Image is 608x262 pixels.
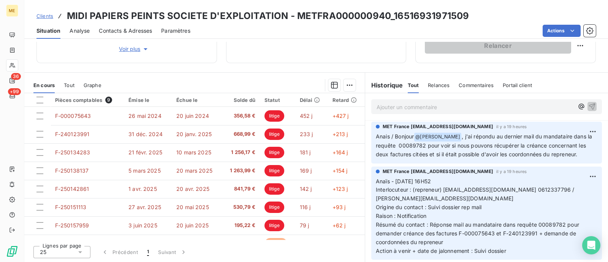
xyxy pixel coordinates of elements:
[332,131,348,137] span: +213 j
[226,167,255,175] span: 1 263,99 €
[300,186,312,192] span: 142 j
[376,213,426,219] span: Raison : Notification
[376,186,576,202] span: Interlocuteur : (repreneur) [EMAIL_ADDRESS][DOMAIN_NAME] 0612337796 / [PERSON_NAME][EMAIL_ADDRESS...
[55,149,90,156] span: F-250134283
[300,167,312,174] span: 169 j
[6,90,18,102] a: +99
[33,82,55,88] span: En cours
[154,244,192,260] button: Suivant
[147,248,149,256] span: 1
[376,204,481,210] span: Origine du contact : Suivi dossier rep mail
[128,222,157,229] span: 3 juin 2025
[55,186,89,192] span: F-250142861
[55,167,89,174] span: F-250138137
[105,97,112,103] span: 9
[55,204,87,210] span: F-250151113
[128,204,161,210] span: 27 avr. 2025
[300,113,313,119] span: 452 j
[226,112,255,120] span: 356,58 €
[36,13,53,19] span: Clients
[408,82,419,88] span: Tout
[264,110,284,122] span: litige
[300,131,313,137] span: 233 j
[176,149,211,156] span: 10 mars 2025
[226,130,255,138] span: 668,99 €
[264,183,284,195] span: litige
[128,186,157,192] span: 1 avr. 2025
[128,131,163,137] span: 31 déc. 2024
[8,88,21,95] span: +99
[128,113,161,119] span: 26 mai 2024
[383,123,493,130] span: MET France [EMAIL_ADDRESS][DOMAIN_NAME]
[64,82,74,88] span: Tout
[365,81,403,90] h6: Historique
[6,245,18,257] img: Logo LeanPay
[496,124,527,129] span: il y a 19 heures
[119,45,149,53] span: Voir plus
[582,236,600,254] div: Open Intercom Messenger
[142,244,154,260] button: 1
[332,222,346,229] span: +62 j
[332,186,348,192] span: +123 j
[226,185,255,193] span: 841,79 €
[176,204,209,210] span: 20 mai 2025
[332,204,346,210] span: +93 j
[376,248,506,254] span: Action à venir + date de jalonnement : Suivi dossier
[70,27,90,35] span: Analyse
[128,167,161,174] span: 5 mars 2025
[128,149,162,156] span: 21 févr. 2025
[55,113,91,119] span: F-000075643
[84,82,101,88] span: Graphe
[40,248,46,256] span: 25
[6,75,18,87] a: 36
[300,222,309,229] span: 79 j
[128,97,167,103] div: Émise le
[376,178,431,184] span: Anaïs - [DATE] 16H52
[36,27,60,35] span: Situation
[11,73,21,80] span: 36
[300,204,311,210] span: 116 j
[264,220,284,231] span: litige
[55,222,89,229] span: F-250157959
[332,113,349,119] span: +427 j
[264,97,291,103] div: Statut
[459,82,494,88] span: Commentaires
[97,244,142,260] button: Précédent
[264,202,284,213] span: litige
[176,131,212,137] span: 20 janv. 2025
[226,149,255,156] span: 1 256,17 €
[414,133,461,141] span: @ [PERSON_NAME]
[332,97,360,103] div: Retard
[176,97,217,103] div: Échue le
[176,167,212,174] span: 20 mars 2025
[376,221,581,245] span: Résumé du contact : Réponse mail au mandataire dans requête 00089782 pour demander créance des fa...
[376,133,594,157] span: , j'ai répondu au dernier mail du mandataire dans la requête 00089782 pour voir si nous pouvons r...
[425,38,571,54] button: Relancer
[264,238,287,249] span: échue
[99,27,152,35] span: Contacts & Adresses
[176,222,209,229] span: 20 juin 2025
[226,203,255,211] span: 530,79 €
[55,97,119,103] div: Pièces comptables
[161,27,190,35] span: Paramètres
[226,222,255,229] span: 195,22 €
[300,97,323,103] div: Délai
[428,82,450,88] span: Relances
[176,113,209,119] span: 20 juin 2024
[543,25,581,37] button: Actions
[332,149,348,156] span: +164 j
[61,45,207,53] button: Voir plus
[36,12,53,20] a: Clients
[226,97,255,103] div: Solde dû
[67,9,469,23] h3: MIDI PAPIERS PEINTS SOCIETE D'EXPLOITATION - METFRA000000940_16516931971509
[376,133,414,140] span: Anais / Bonjour
[55,131,90,137] span: F-240123991
[332,167,348,174] span: +154 j
[6,5,18,17] div: ME
[496,169,527,174] span: il y a 19 heures
[300,149,311,156] span: 181 j
[264,129,284,140] span: litige
[503,82,532,88] span: Portail client
[264,165,284,176] span: litige
[264,147,284,158] span: litige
